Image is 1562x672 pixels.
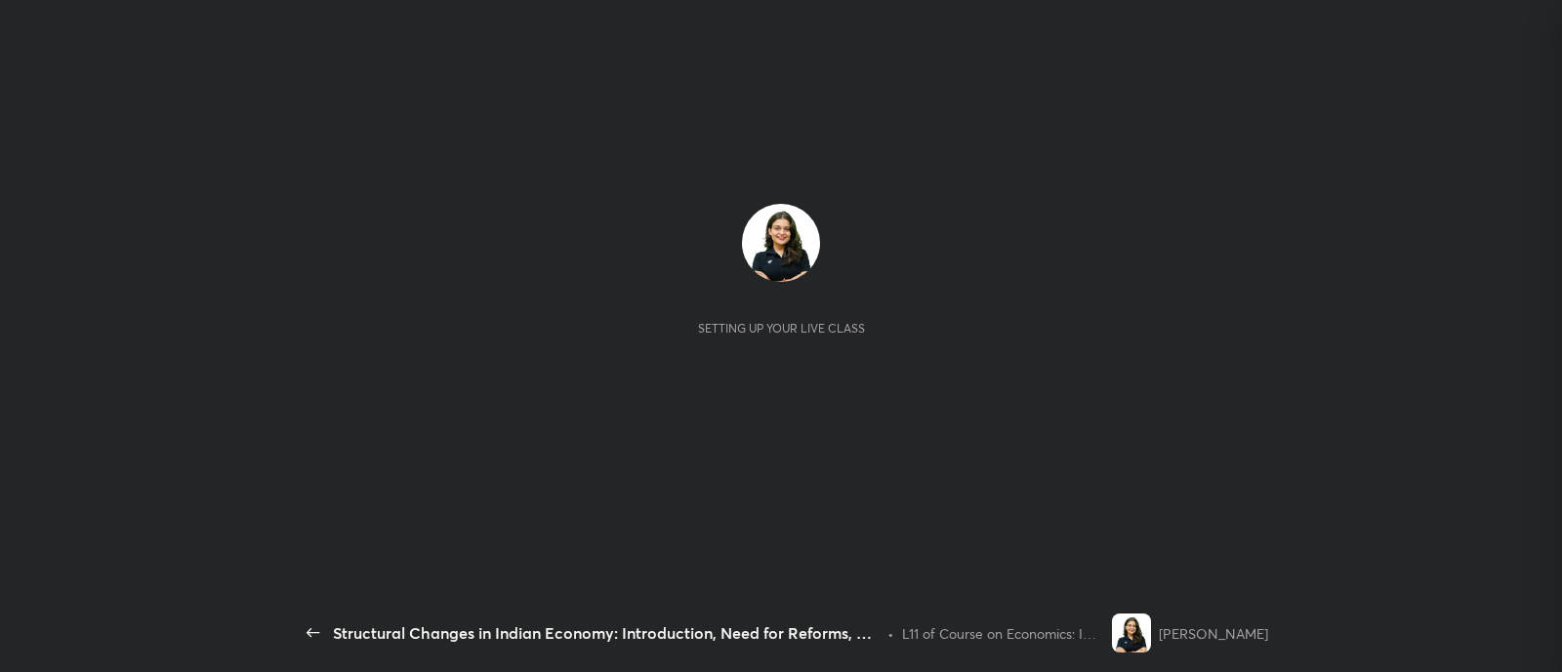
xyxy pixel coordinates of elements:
div: Setting up your live class [698,321,865,336]
div: [PERSON_NAME] [1159,623,1268,644]
div: Structural Changes in Indian Economy: Introduction, Need for Reforms, Policy of Liberalisation [333,621,880,645]
img: ac645958af6d470e9914617ce266d6ae.jpg [742,204,820,282]
div: • [887,623,894,644]
div: L11 of Course on Economics: ISC 11th [902,623,1104,644]
img: ac645958af6d470e9914617ce266d6ae.jpg [1112,613,1151,652]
